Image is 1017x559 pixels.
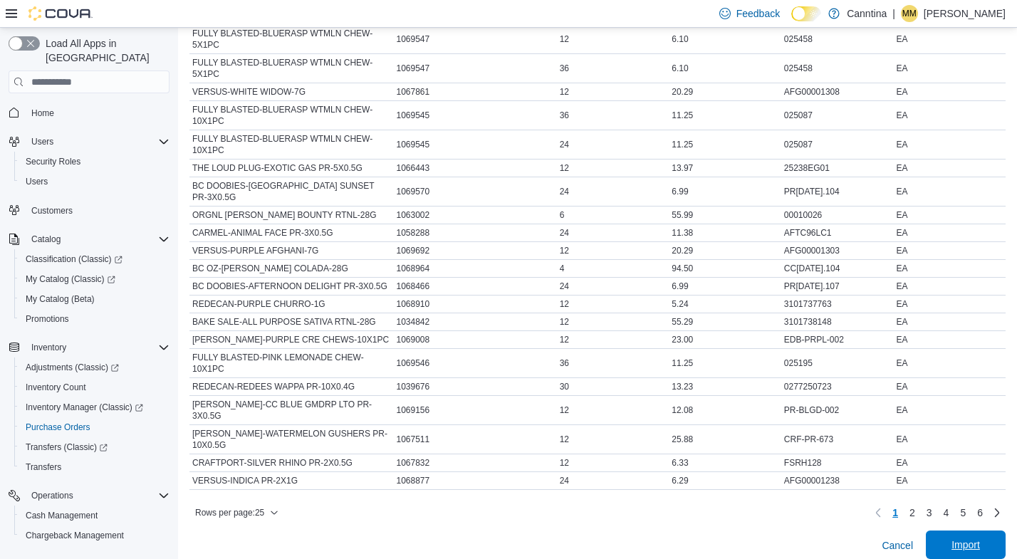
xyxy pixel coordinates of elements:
[926,531,1006,559] button: Import
[781,355,894,372] div: 025195
[14,526,175,545] button: Chargeback Management
[14,249,175,269] a: Classification (Classic)
[557,431,669,448] div: 12
[394,83,557,100] div: 1067861
[669,31,781,48] div: 6.10
[3,200,175,221] button: Customers
[26,510,98,521] span: Cash Management
[26,487,169,504] span: Operations
[989,504,1006,521] a: Next page
[781,31,894,48] div: 025458
[781,207,894,224] div: 00010026
[557,402,669,419] div: 12
[887,501,904,524] button: Page 1 of 6
[893,331,1006,348] div: EA
[924,5,1006,22] p: [PERSON_NAME]
[921,501,938,524] a: Page 3 of 6
[20,271,121,288] a: My Catalog (Classic)
[781,224,894,241] div: AFTC96LC1
[26,176,48,187] span: Users
[26,133,169,150] span: Users
[26,339,169,356] span: Inventory
[20,399,149,416] a: Inventory Manager (Classic)
[909,506,915,520] span: 2
[669,402,781,419] div: 12.08
[14,417,175,437] button: Purchase Orders
[557,278,669,295] div: 24
[557,260,669,277] div: 4
[892,506,898,520] span: 1
[189,396,394,424] div: [PERSON_NAME]-CC BLUE GMDRP LTO PR-3X0.5G
[14,309,175,329] button: Promotions
[557,224,669,241] div: 24
[557,378,669,395] div: 30
[669,107,781,124] div: 11.25
[893,207,1006,224] div: EA
[189,101,394,130] div: FULLY BLASTED-BLUERASP WTMLN CHEW-10X1PC
[669,207,781,224] div: 55.99
[960,506,966,520] span: 5
[394,224,557,241] div: 1058288
[189,504,284,521] button: Rows per page:25
[870,501,1006,524] nav: Pagination for table: MemoryTable from EuiInMemoryTable
[31,108,54,119] span: Home
[781,260,894,277] div: CC[DATE].104
[189,207,394,224] div: ORGNL [PERSON_NAME] BOUNTY RTNL-28G
[882,538,913,553] span: Cancel
[14,152,175,172] button: Security Roles
[26,313,69,325] span: Promotions
[26,156,80,167] span: Security Roles
[394,31,557,48] div: 1069547
[938,501,955,524] a: Page 4 of 6
[394,183,557,200] div: 1069570
[20,310,75,328] a: Promotions
[557,183,669,200] div: 24
[394,60,557,77] div: 1069547
[26,362,119,373] span: Adjustments (Classic)
[557,313,669,330] div: 12
[394,242,557,259] div: 1069692
[394,260,557,277] div: 1068964
[669,224,781,241] div: 11.38
[20,527,130,544] a: Chargeback Management
[31,490,73,501] span: Operations
[28,6,93,21] img: Cova
[26,202,169,219] span: Customers
[870,504,887,521] button: Previous page
[189,25,394,53] div: FULLY BLASTED-BLUERASP WTMLN CHEW-5X1PC
[20,251,128,268] a: Classification (Classic)
[189,260,394,277] div: BC OZ-[PERSON_NAME] COLADA-28G
[20,507,103,524] a: Cash Management
[189,278,394,295] div: BC DOOBIES-AFTERNOON DELIGHT PR-3X0.5G
[927,506,932,520] span: 3
[3,229,175,249] button: Catalog
[189,130,394,159] div: FULLY BLASTED-BLUERASP WTMLN CHEW-10X1PC
[20,439,169,456] span: Transfers (Classic)
[20,153,169,170] span: Security Roles
[893,355,1006,372] div: EA
[557,472,669,489] div: 24
[20,359,125,376] a: Adjustments (Classic)
[3,486,175,506] button: Operations
[20,527,169,544] span: Chargeback Management
[781,296,894,313] div: 3101737763
[557,207,669,224] div: 6
[944,506,949,520] span: 4
[26,487,79,504] button: Operations
[893,160,1006,177] div: EA
[394,107,557,124] div: 1069545
[189,425,394,454] div: [PERSON_NAME]-WATERMELON GUSHERS PR-10X0.5G
[669,431,781,448] div: 25.88
[394,313,557,330] div: 1034842
[669,355,781,372] div: 11.25
[781,454,894,471] div: FSRH128
[669,160,781,177] div: 13.97
[20,173,169,190] span: Users
[189,349,394,377] div: FULLY BLASTED-PINK LEMONADE CHEW-10X1PC
[14,397,175,417] a: Inventory Manager (Classic)
[557,136,669,153] div: 24
[781,242,894,259] div: AFG00001303
[26,339,72,356] button: Inventory
[394,207,557,224] div: 1063002
[189,454,394,471] div: CRAFTPORT-SILVER RHINO PR-2X0.5G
